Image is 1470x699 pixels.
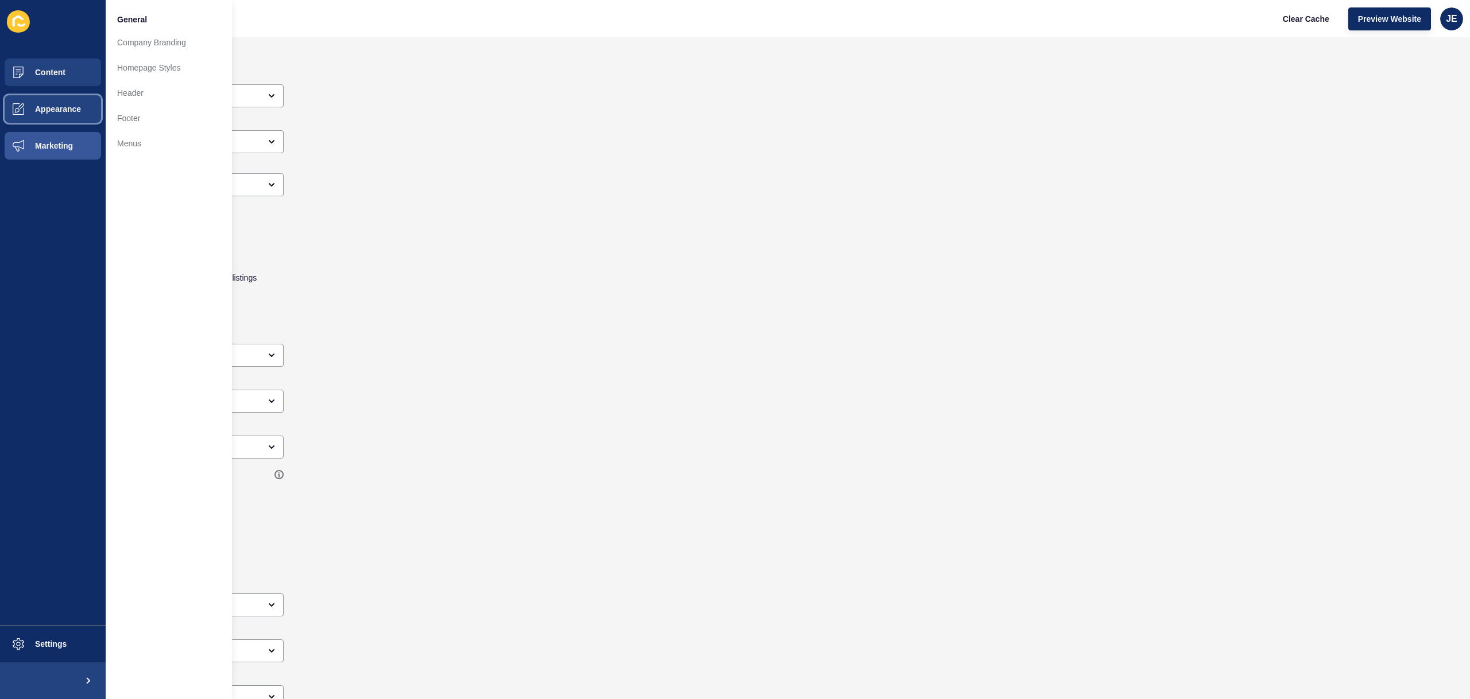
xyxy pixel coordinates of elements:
[1358,13,1421,25] span: Preview Website
[1283,13,1329,25] span: Clear Cache
[106,55,232,80] a: Homepage Styles
[1446,13,1457,25] span: JE
[106,131,232,156] a: Menus
[1273,7,1339,30] button: Clear Cache
[106,30,232,55] a: Company Branding
[106,80,232,106] a: Header
[106,106,232,131] a: Footer
[117,14,147,25] span: General
[1348,7,1431,30] button: Preview Website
